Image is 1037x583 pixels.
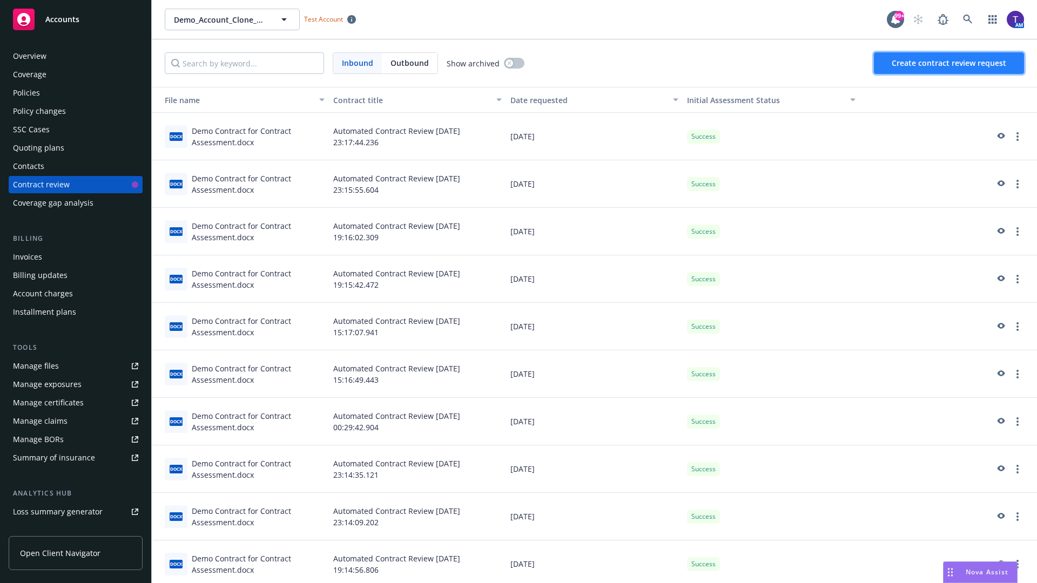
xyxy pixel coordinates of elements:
[170,132,183,140] span: docx
[13,503,103,520] div: Loss summary generator
[9,412,143,430] a: Manage claims
[165,9,300,30] button: Demo_Account_Clone_QA_CR_Tests_Demo
[13,194,93,212] div: Coverage gap analysis
[1011,510,1024,523] a: more
[1007,11,1024,28] img: photo
[13,103,66,120] div: Policy changes
[9,233,143,244] div: Billing
[170,370,183,378] span: docx
[687,94,844,106] div: Toggle SortBy
[957,9,979,30] a: Search
[13,121,50,138] div: SSC Cases
[691,512,716,521] span: Success
[9,488,143,499] div: Analytics hub
[1011,130,1024,143] a: more
[9,303,143,321] a: Installment plans
[994,130,1007,143] a: preview
[691,369,716,379] span: Success
[9,357,143,375] a: Manage files
[691,559,716,569] span: Success
[45,15,79,24] span: Accounts
[691,417,716,426] span: Success
[329,398,506,445] div: Automated Contract Review [DATE] 00:29:42.904
[506,445,683,493] div: [DATE]
[156,94,313,106] div: File name
[13,412,68,430] div: Manage claims
[9,84,143,101] a: Policies
[192,458,325,480] div: Demo Contract for Contract Assessment.docx
[192,173,325,195] div: Demo Contract for Contract Assessment.docx
[932,9,954,30] a: Report a Bug
[170,560,183,568] span: docx
[329,113,506,160] div: Automated Contract Review [DATE] 23:17:44.236
[192,410,325,433] div: Demo Contract for Contract Assessment.docx
[506,350,683,398] div: [DATE]
[13,176,70,193] div: Contract review
[9,503,143,520] a: Loss summary generator
[329,160,506,208] div: Automated Contract Review [DATE] 23:15:55.604
[943,561,1018,583] button: Nova Assist
[9,194,143,212] a: Coverage gap analysis
[13,267,68,284] div: Billing updates
[506,255,683,303] div: [DATE]
[907,9,929,30] a: Start snowing
[1011,368,1024,381] a: more
[9,267,143,284] a: Billing updates
[13,139,64,157] div: Quoting plans
[9,66,143,83] a: Coverage
[994,368,1007,381] a: preview
[170,322,183,330] span: docx
[192,505,325,528] div: Demo Contract for Contract Assessment.docx
[9,449,143,466] a: Summary of insurance
[170,275,183,283] span: docx
[170,465,183,473] span: docx
[329,208,506,255] div: Automated Contract Review [DATE] 19:16:02.309
[1011,273,1024,286] a: more
[329,493,506,540] div: Automated Contract Review [DATE] 23:14:09.202
[300,13,360,25] span: Test Account
[13,449,95,466] div: Summary of insurance
[9,103,143,120] a: Policy changes
[170,512,183,520] span: docx
[506,493,683,540] div: [DATE]
[170,180,183,188] span: docx
[506,398,683,445] div: [DATE]
[192,363,325,385] div: Demo Contract for Contract Assessment.docx
[9,394,143,411] a: Manage certificates
[982,9,1004,30] a: Switch app
[9,121,143,138] a: SSC Cases
[892,58,1006,68] span: Create contract review request
[192,125,325,148] div: Demo Contract for Contract Assessment.docx
[13,394,84,411] div: Manage certificates
[9,248,143,266] a: Invoices
[13,48,46,65] div: Overview
[13,66,46,83] div: Coverage
[994,320,1007,333] a: preview
[506,113,683,160] div: [DATE]
[9,4,143,35] a: Accounts
[174,14,267,25] span: Demo_Account_Clone_QA_CR_Tests_Demo
[1011,415,1024,428] a: more
[342,57,373,69] span: Inbound
[192,220,325,243] div: Demo Contract for Contract Assessment.docx
[691,227,716,236] span: Success
[994,225,1007,238] a: preview
[966,567,1008,577] span: Nova Assist
[1011,558,1024,571] a: more
[333,94,490,106] div: Contract title
[165,52,324,74] input: Search by keyword...
[9,48,143,65] a: Overview
[329,255,506,303] div: Automated Contract Review [DATE] 19:15:42.472
[13,303,76,321] div: Installment plans
[13,431,64,448] div: Manage BORs
[329,87,506,113] button: Contract title
[894,11,904,21] div: 99+
[333,53,382,73] span: Inbound
[329,445,506,493] div: Automated Contract Review [DATE] 23:14:35.121
[994,558,1007,571] a: preview
[382,53,437,73] span: Outbound
[687,95,780,105] span: Initial Assessment Status
[1011,320,1024,333] a: more
[192,553,325,575] div: Demo Contract for Contract Assessment.docx
[9,158,143,175] a: Contacts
